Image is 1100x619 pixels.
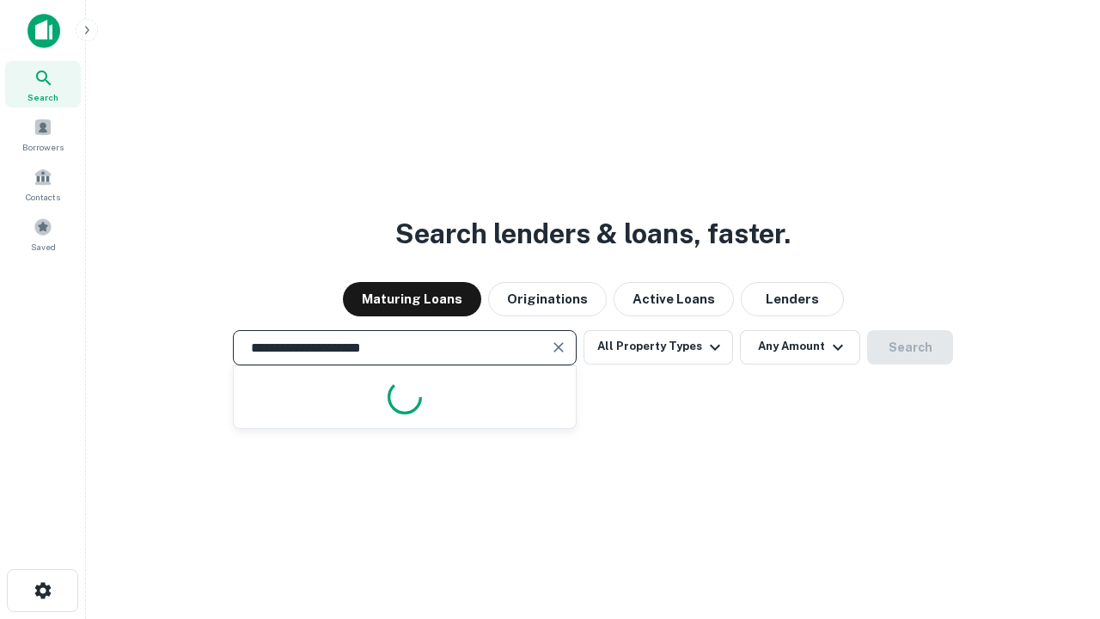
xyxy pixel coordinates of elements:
[343,282,481,316] button: Maturing Loans
[5,211,81,257] a: Saved
[5,161,81,207] a: Contacts
[395,213,791,254] h3: Search lenders & loans, faster.
[741,282,844,316] button: Lenders
[5,111,81,157] a: Borrowers
[27,90,58,104] span: Search
[488,282,607,316] button: Originations
[5,61,81,107] a: Search
[547,335,571,359] button: Clear
[584,330,733,365] button: All Property Types
[31,240,56,254] span: Saved
[22,140,64,154] span: Borrowers
[1014,481,1100,564] iframe: Chat Widget
[614,282,734,316] button: Active Loans
[740,330,860,365] button: Any Amount
[26,190,60,204] span: Contacts
[27,14,60,48] img: capitalize-icon.png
